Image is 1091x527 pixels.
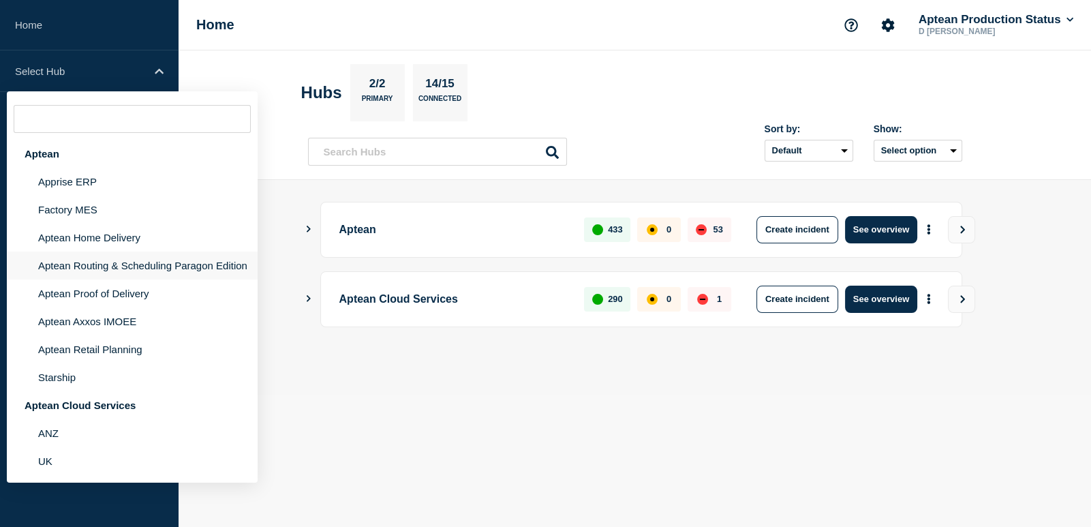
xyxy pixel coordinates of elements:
div: Aptean Cloud Services [7,391,258,419]
p: Aptean Cloud Services [339,286,569,313]
li: Apprise ERP [7,168,258,196]
p: 1 [717,294,722,304]
button: Support [837,11,865,40]
div: affected [647,224,658,235]
li: Aptean Routing & Scheduling Paragon Edition [7,252,258,280]
p: 14/15 [420,77,460,95]
p: 290 [608,294,623,304]
button: Show Connected Hubs [305,294,312,304]
button: See overview [845,216,917,243]
div: down [696,224,707,235]
button: View [948,216,975,243]
p: 433 [608,224,623,235]
div: down [697,294,708,305]
button: Account settings [874,11,902,40]
div: Sort by: [765,123,853,134]
p: 0 [666,294,671,304]
li: US-EAST [7,475,258,503]
div: Aptean [7,140,258,168]
h1: Home [196,17,234,33]
button: Aptean Production Status [916,13,1076,27]
div: affected [647,294,658,305]
li: Aptean Retail Planning [7,335,258,363]
button: Create incident [756,286,838,313]
p: 0 [666,224,671,235]
button: Show Connected Hubs [305,224,312,235]
button: See overview [845,286,917,313]
button: Create incident [756,216,838,243]
p: Aptean [339,216,569,243]
li: Factory MES [7,196,258,224]
button: View [948,286,975,313]
select: Sort by [765,140,853,162]
li: Aptean Home Delivery [7,224,258,252]
button: More actions [920,217,938,242]
button: Select option [874,140,962,162]
p: D [PERSON_NAME] [916,27,1058,36]
div: up [592,224,603,235]
p: Select Hub [15,65,146,77]
p: 2/2 [364,77,390,95]
p: Primary [362,95,393,109]
li: Aptean Proof of Delivery [7,280,258,307]
div: up [592,294,603,305]
p: 53 [713,224,722,235]
input: Search Hubs [308,138,567,166]
h2: Hubs [301,83,342,102]
li: Starship [7,363,258,391]
div: Show: [874,123,962,134]
li: Aptean Axxos IMOEE [7,307,258,335]
button: More actions [920,286,938,312]
li: UK [7,447,258,475]
li: ANZ [7,419,258,447]
p: Connected [418,95,461,109]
